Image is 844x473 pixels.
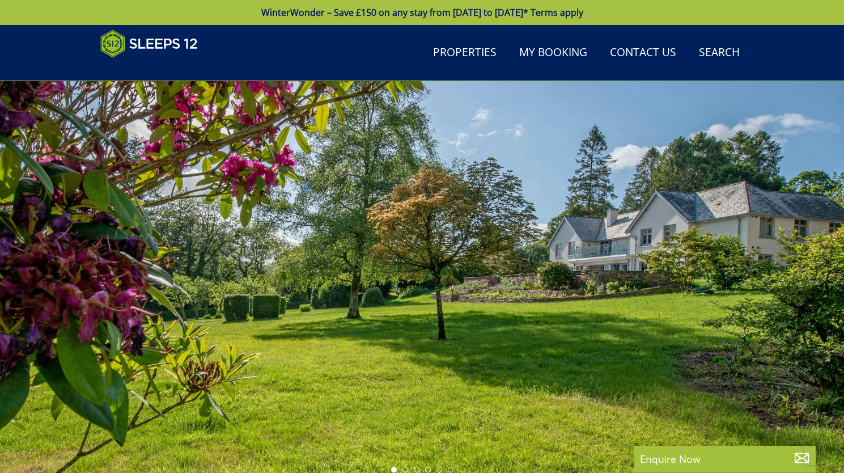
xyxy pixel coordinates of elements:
[429,40,501,66] a: Properties
[694,40,744,66] a: Search
[515,40,592,66] a: My Booking
[100,29,198,58] img: Sleeps 12
[95,65,214,74] iframe: Customer reviews powered by Trustpilot
[640,451,810,466] p: Enquire Now
[605,40,681,66] a: Contact Us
